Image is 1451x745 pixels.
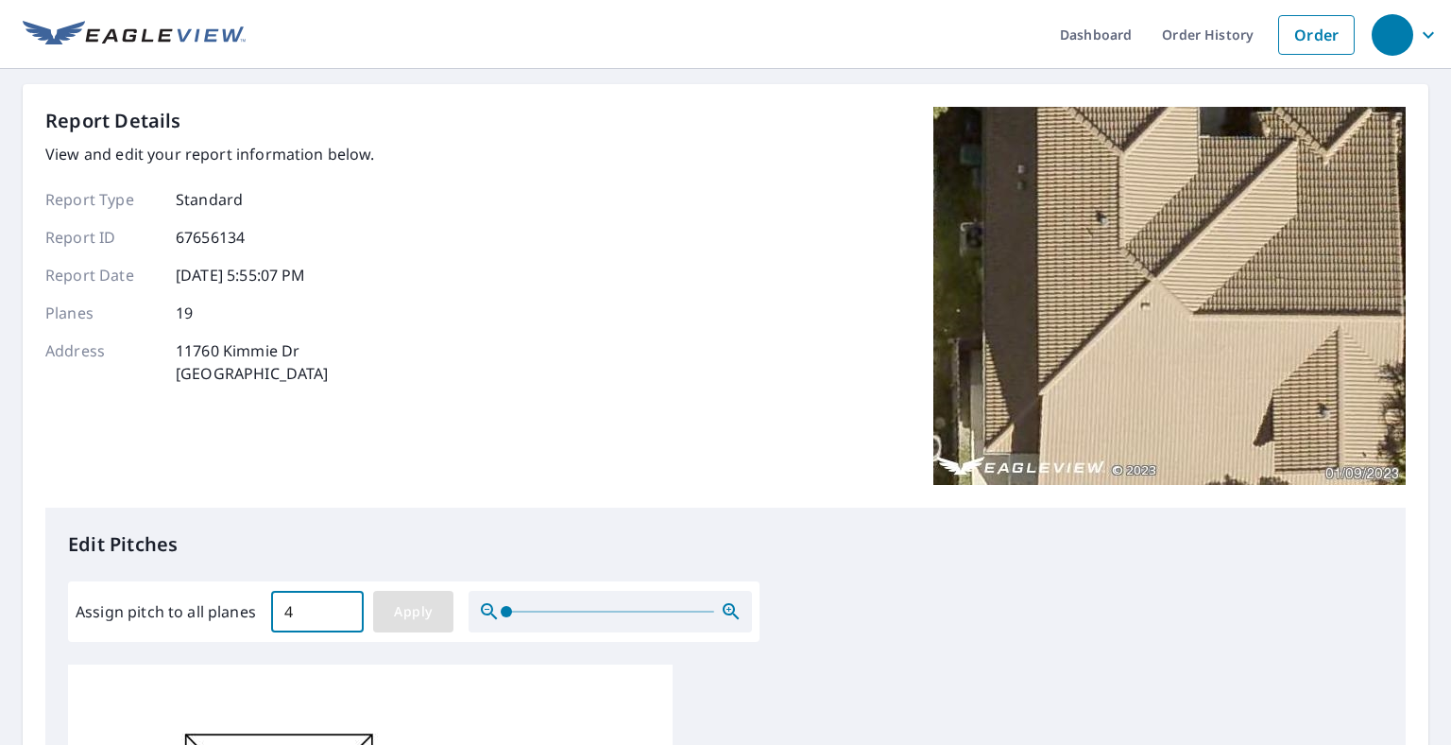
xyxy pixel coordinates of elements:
[76,600,256,623] label: Assign pitch to all planes
[176,264,306,286] p: [DATE] 5:55:07 PM
[176,226,245,249] p: 67656134
[45,143,375,165] p: View and edit your report information below.
[1278,15,1355,55] a: Order
[176,302,193,324] p: 19
[23,21,246,49] img: EV Logo
[45,107,181,135] p: Report Details
[45,226,159,249] p: Report ID
[176,188,243,211] p: Standard
[45,188,159,211] p: Report Type
[45,264,159,286] p: Report Date
[45,302,159,324] p: Planes
[45,339,159,385] p: Address
[933,107,1406,485] img: Top image
[388,600,438,624] span: Apply
[271,585,364,638] input: 00.0
[176,339,329,385] p: 11760 Kimmie Dr [GEOGRAPHIC_DATA]
[68,530,1383,559] p: Edit Pitches
[373,591,453,632] button: Apply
